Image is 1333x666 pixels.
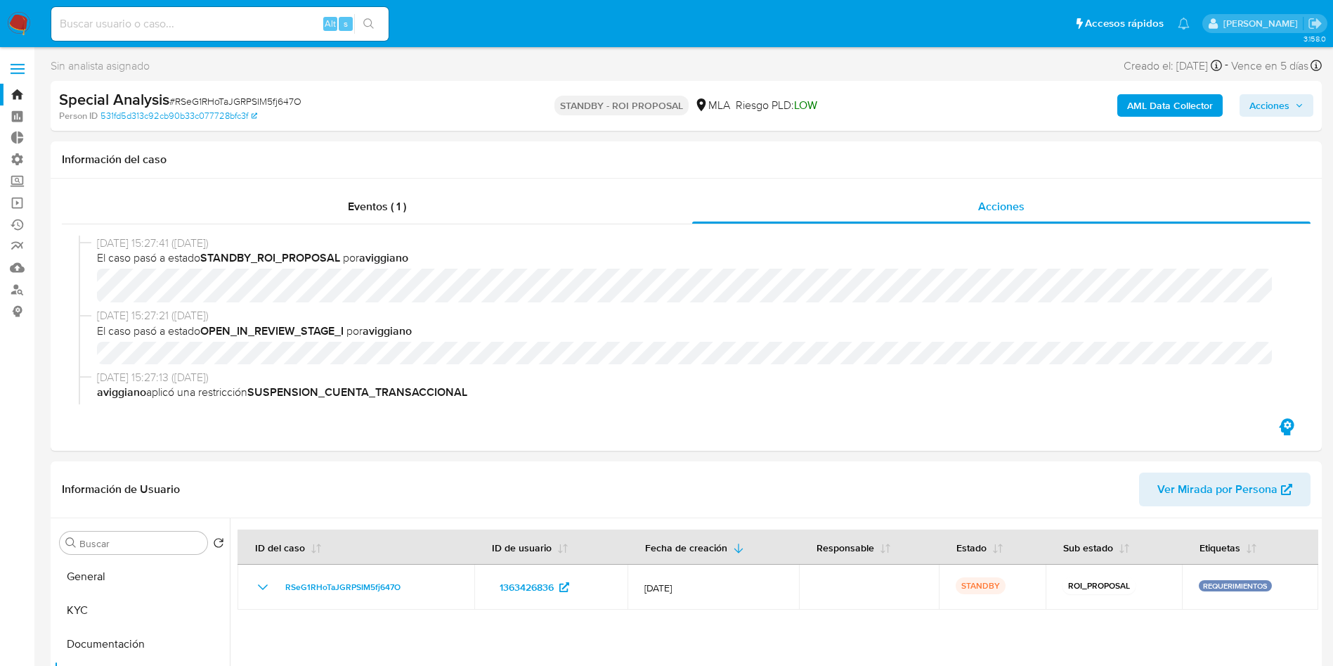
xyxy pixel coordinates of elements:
button: search-icon [354,14,383,34]
button: Buscar [65,537,77,549]
b: SUSPENSION_CUENTA_TRANSACCIONAL [247,384,467,400]
a: Notificaciones [1178,18,1190,30]
b: AML Data Collector [1127,94,1213,117]
a: Salir [1308,16,1322,31]
div: MLA [694,98,730,113]
button: Ver Mirada por Persona [1139,473,1311,506]
h1: Información de Usuario [62,482,180,497]
button: AML Data Collector [1117,94,1223,117]
a: 531fd5d313c92cb90b33c077728bfc3f [100,110,257,122]
div: Creado el: [DATE] [1124,56,1222,75]
button: KYC [54,594,230,627]
input: Buscar usuario o caso... [51,15,389,33]
button: Acciones [1240,94,1313,117]
span: Acciones [978,198,1025,214]
span: aplicó una restricción [97,385,1288,400]
b: Person ID [59,110,98,122]
span: Sin analista asignado [51,58,150,74]
b: aviggiano [359,250,408,266]
span: # RSeG1RHoTaJGRPSIM5fj647O [169,94,301,108]
span: s [344,17,348,30]
span: Vence en 5 días [1231,58,1308,74]
h1: Información del caso [62,153,1311,167]
span: Alt [325,17,336,30]
b: Special Analysis [59,88,169,110]
input: Buscar [79,537,202,550]
span: [DATE] 15:27:13 ([DATE]) [97,370,1288,385]
b: STANDBY_ROI_PROPOSAL [200,250,340,266]
span: Ver Mirada por Persona [1157,473,1277,506]
span: [DATE] 15:27:21 ([DATE]) [97,308,1288,324]
button: General [54,560,230,594]
p: gustavo.deseta@mercadolibre.com [1223,17,1303,30]
span: [DATE] 15:27:41 ([DATE]) [97,236,1288,251]
b: aviggiano [363,323,412,339]
span: Eventos ( 1 ) [348,198,406,214]
span: Acciones [1249,94,1289,117]
p: STANDBY - ROI PROPOSAL [554,96,689,115]
button: Volver al orden por defecto [213,537,224,553]
button: Documentación [54,627,230,661]
span: - [1225,56,1228,75]
b: aviggiano [97,384,146,400]
span: El caso pasó a estado por [97,324,1288,339]
span: LOW [794,97,817,113]
span: El caso pasó a estado por [97,250,1288,266]
span: Riesgo PLD: [736,98,817,113]
b: OPEN_IN_REVIEW_STAGE_I [200,323,344,339]
span: Accesos rápidos [1085,16,1164,31]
